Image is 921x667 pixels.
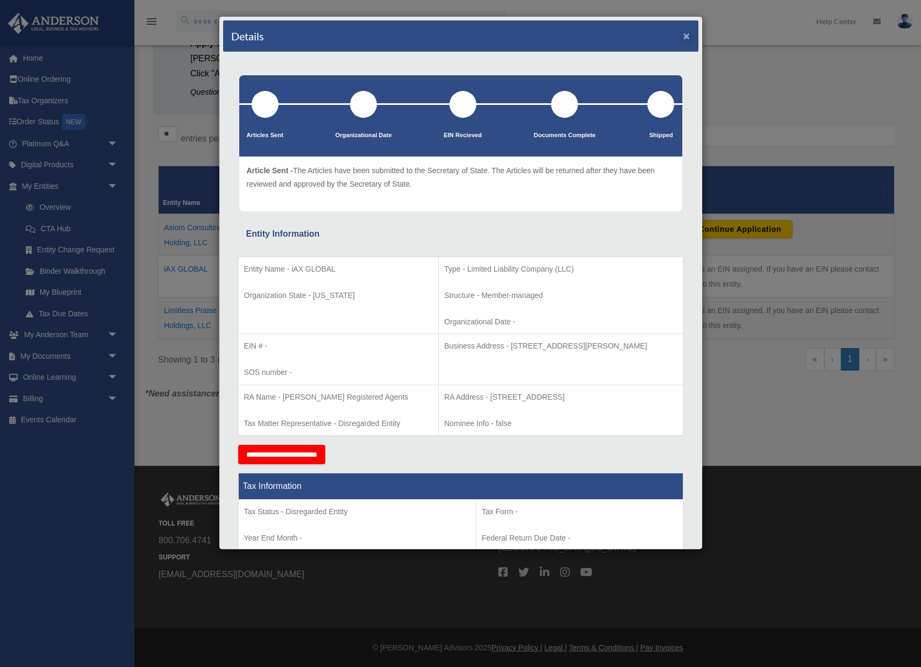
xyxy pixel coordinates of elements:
p: Type - Limited Liability Company (LLC) [444,262,677,276]
p: Organizational Date [335,130,392,141]
p: Tax Status - Disregarded Entity [244,505,470,519]
p: SOS number - [244,366,433,379]
p: Shipped [647,130,674,141]
p: Organization State - [US_STATE] [244,289,433,302]
p: Federal Return Due Date - [482,531,677,545]
p: Tax Form - [482,505,677,519]
p: RA Address - [STREET_ADDRESS] [444,391,677,404]
p: Year End Month - [244,531,470,545]
p: Nominee Info - false [444,417,677,430]
div: Entity Information [246,226,675,242]
p: Documents Complete [534,130,596,141]
p: Tax Matter Representative - Disregarded Entity [244,417,433,430]
span: Article Sent - [247,166,293,175]
p: Articles Sent [247,130,283,141]
button: × [683,30,690,41]
p: Entity Name - iAX GLOBAL [244,262,433,276]
p: RA Name - [PERSON_NAME] Registered Agents [244,391,433,404]
th: Tax Information [238,473,683,500]
p: Business Address - [STREET_ADDRESS][PERSON_NAME] [444,339,677,353]
p: The Articles have been submitted to the Secretary of State. The Articles will be returned after t... [247,164,675,190]
p: EIN # - [244,339,433,353]
p: EIN Recieved [444,130,482,141]
h4: Details [231,29,264,44]
p: Structure - Member-managed [444,289,677,302]
p: Organizational Date - [444,315,677,329]
td: Tax Period Type - [238,500,476,579]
